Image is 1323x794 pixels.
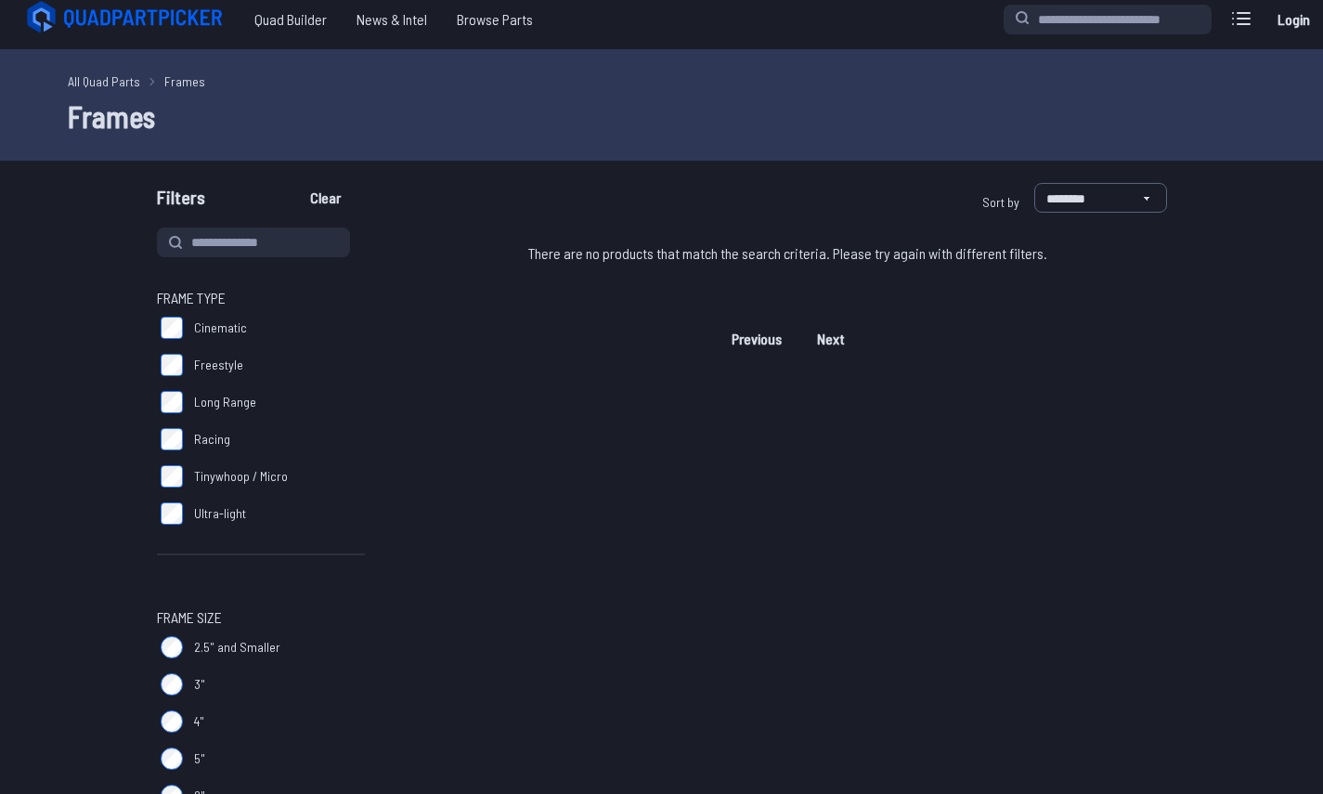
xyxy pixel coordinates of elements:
span: Sort by [982,194,1019,210]
span: Freestyle [194,356,243,374]
span: 4" [194,712,204,731]
span: Filters [157,183,205,220]
span: Frame Type [157,287,226,309]
div: There are no products that match the search criteria. Please try again with different filters. [409,228,1167,280]
select: Sort by [1034,183,1167,213]
input: Freestyle [161,354,183,376]
input: 3" [161,673,183,696]
span: Frame Size [157,606,222,629]
a: Frames [164,72,205,91]
a: News & Intel [342,1,442,38]
a: All Quad Parts [68,72,140,91]
input: Racing [161,428,183,450]
input: 2.5" and Smaller [161,636,183,658]
span: 5" [194,749,205,768]
button: Clear [294,183,357,213]
a: Login [1271,1,1316,38]
a: Browse Parts [442,1,548,38]
span: Cinematic [194,319,247,337]
input: Tinywhoop / Micro [161,465,183,488]
input: 4" [161,710,183,733]
a: Quad Builder [240,1,342,38]
span: Long Range [194,393,256,411]
span: 2.5" and Smaller [194,638,280,657]
input: Cinematic [161,317,183,339]
span: Tinywhoop / Micro [194,467,288,486]
span: Ultra-light [194,504,246,523]
input: 5" [161,748,183,770]
span: Racing [194,430,230,449]
span: 3" [194,675,205,694]
h1: Frames [68,94,1256,138]
input: Ultra-light [161,502,183,525]
input: Long Range [161,391,183,413]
